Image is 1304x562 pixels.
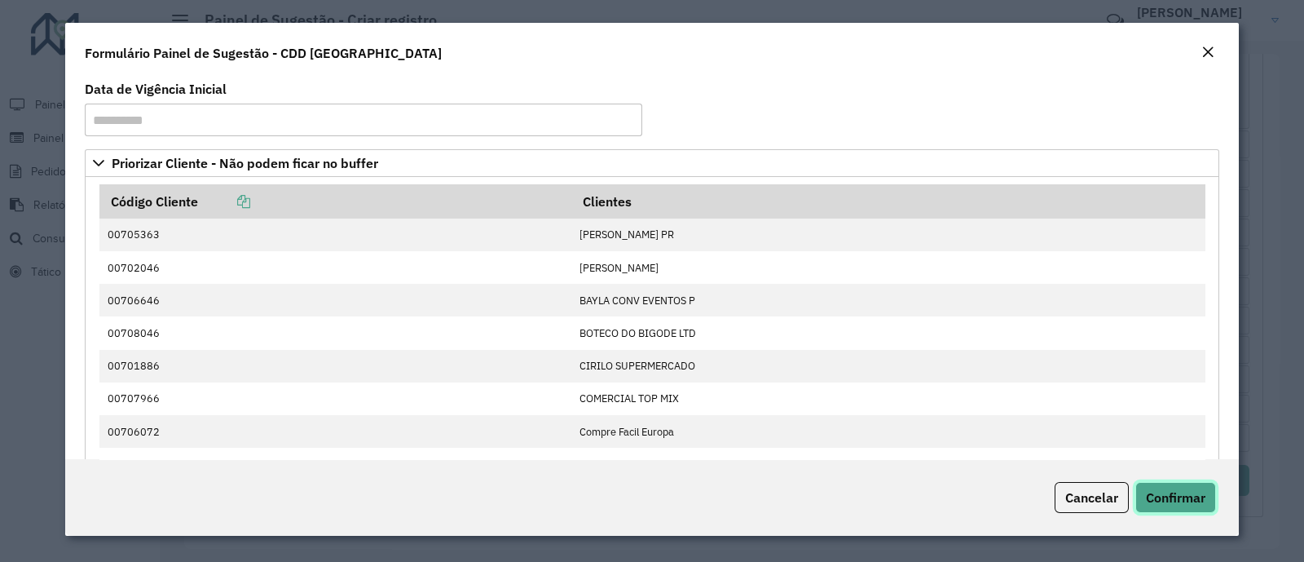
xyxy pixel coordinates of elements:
button: Cancelar [1055,482,1129,513]
span: Confirmar [1146,489,1205,506]
td: 00702046 [99,251,571,284]
td: 00709562 [99,448,571,480]
td: 00707966 [99,383,571,415]
td: BAYLA CONV EVENTOS P [571,284,1205,316]
a: Priorizar Cliente - Não podem ficar no buffer [85,149,1219,177]
button: Confirmar [1135,482,1216,513]
button: Close [1196,42,1219,64]
td: 00708046 [99,316,571,349]
td: COMERCIAL TOP MIX [571,383,1205,415]
td: COMPRE FACIL V O COM [571,448,1205,480]
td: [PERSON_NAME] PR [571,219,1205,251]
th: Código Cliente [99,184,571,219]
td: BOTECO DO BIGODE LTD [571,316,1205,349]
td: 00706072 [99,415,571,448]
td: 00706646 [99,284,571,316]
span: Priorizar Cliente - Não podem ficar no buffer [112,157,378,170]
span: Cancelar [1065,489,1118,506]
label: Data de Vigência Inicial [85,79,227,99]
td: CIRILO SUPERMERCADO [571,350,1205,383]
td: Compre Facil Europa [571,415,1205,448]
td: 00701886 [99,350,571,383]
td: 00705363 [99,219,571,251]
em: Fechar [1201,46,1214,59]
th: Clientes [571,184,1205,219]
a: Copiar [198,193,250,210]
h4: Formulário Painel de Sugestão - CDD [GEOGRAPHIC_DATA] [85,43,442,63]
td: [PERSON_NAME] [571,251,1205,284]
